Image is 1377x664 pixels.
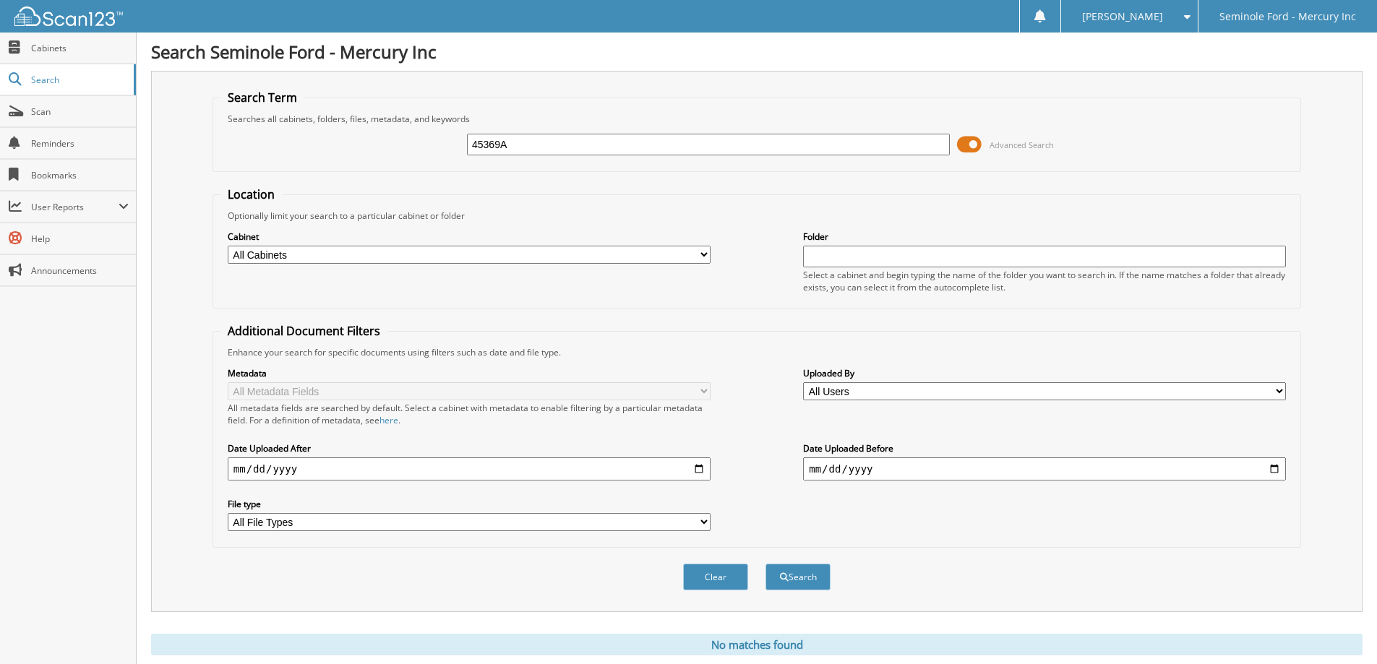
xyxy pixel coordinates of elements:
[31,233,129,245] span: Help
[31,201,119,213] span: User Reports
[31,169,129,181] span: Bookmarks
[31,74,126,86] span: Search
[220,210,1293,222] div: Optionally limit your search to a particular cabinet or folder
[31,105,129,118] span: Scan
[228,402,711,426] div: All metadata fields are searched by default. Select a cabinet with metadata to enable filtering b...
[220,186,282,202] legend: Location
[14,7,123,26] img: scan123-logo-white.svg
[31,137,129,150] span: Reminders
[803,457,1286,480] input: end
[228,442,711,454] label: Date Uploaded After
[990,139,1054,150] span: Advanced Search
[379,414,398,426] a: here
[228,367,711,379] label: Metadata
[220,113,1293,125] div: Searches all cabinets, folders, files, metadata, and keywords
[31,42,129,54] span: Cabinets
[765,564,831,590] button: Search
[683,564,748,590] button: Clear
[151,634,1363,655] div: No matches found
[1219,12,1356,21] span: Seminole Ford - Mercury Inc
[228,457,711,480] input: start
[1082,12,1163,21] span: [PERSON_NAME]
[803,442,1286,454] label: Date Uploaded Before
[228,498,711,510] label: File type
[803,230,1286,243] label: Folder
[220,323,387,339] legend: Additional Document Filters
[803,269,1286,293] div: Select a cabinet and begin typing the name of the folder you want to search in. If the name match...
[151,40,1363,64] h1: Search Seminole Ford - Mercury Inc
[31,264,129,277] span: Announcements
[803,367,1286,379] label: Uploaded By
[228,230,711,243] label: Cabinet
[220,90,304,105] legend: Search Term
[220,346,1293,358] div: Enhance your search for specific documents using filters such as date and file type.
